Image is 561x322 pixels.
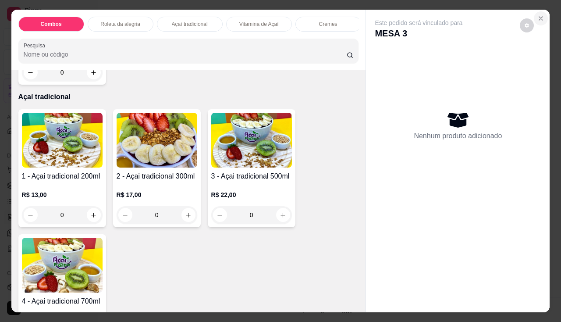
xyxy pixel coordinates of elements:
p: Cremes [319,21,337,28]
input: Pesquisa [24,50,347,59]
button: decrease-product-quantity [520,18,534,32]
label: Pesquisa [24,42,48,49]
p: Açaí tradicional [172,21,208,28]
p: R$ 13,00 [22,190,103,199]
img: product-image [211,113,292,168]
p: MESA 3 [375,27,462,39]
p: R$ 22,00 [211,190,292,199]
h4: 4 - Açai tradicional 700ml [22,296,103,307]
img: product-image [117,113,197,168]
h4: 1 - Açai tradicional 200ml [22,171,103,182]
h4: 2 - Açai tradicional 300ml [117,171,197,182]
p: Roleta da alegria [100,21,140,28]
p: Este pedido será vinculado para [375,18,462,27]
h4: 3 - Açai tradicional 500ml [211,171,292,182]
p: Combos [41,21,62,28]
p: Açaí tradicional [18,92,359,102]
img: product-image [22,238,103,293]
p: Nenhum produto adicionado [414,131,502,141]
p: R$ 17,00 [117,190,197,199]
p: Vitamina de Açaí [239,21,279,28]
img: product-image [22,113,103,168]
button: Close [534,11,548,25]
